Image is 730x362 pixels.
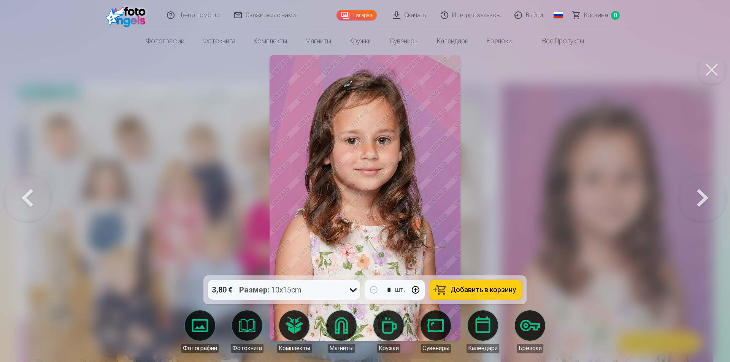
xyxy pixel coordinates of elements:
span: Корзина [584,11,608,20]
a: Фотографии [179,310,221,353]
a: Календари [428,30,478,52]
button: Добавить в корзину [429,280,522,300]
a: Кружки [340,30,381,52]
div: 10x15cm [239,280,302,300]
strong: Размер : [239,285,270,295]
a: Брелоки [478,30,521,52]
div: Сувениры [421,344,451,353]
div: 3,80 € [208,280,236,300]
a: Магниты [320,310,363,353]
a: Брелоки [509,310,551,353]
div: Фотокнига [231,344,263,353]
div: Кружки [377,344,400,353]
a: Все продукты [521,30,593,52]
div: Брелоки [517,344,543,353]
a: Календари [462,310,504,353]
a: Галерея [336,10,377,21]
a: Фотокнига [194,30,244,52]
a: Комплекты [244,30,296,52]
a: Магниты [296,30,340,52]
a: Кружки [367,310,410,353]
div: Фотографии [181,344,219,353]
img: /fa2 [106,3,149,27]
span: Добавить в корзину [451,286,516,293]
div: Магниты [328,344,355,353]
a: Комплекты [273,310,316,353]
a: Сувениры [381,30,428,52]
div: шт. [395,285,405,294]
div: Комплекты [277,344,312,353]
div: Календари [467,344,499,353]
a: Фотокнига [226,310,268,353]
a: Фотографии [137,30,194,52]
a: Сувениры [414,310,457,353]
span: 0 [611,11,620,20]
